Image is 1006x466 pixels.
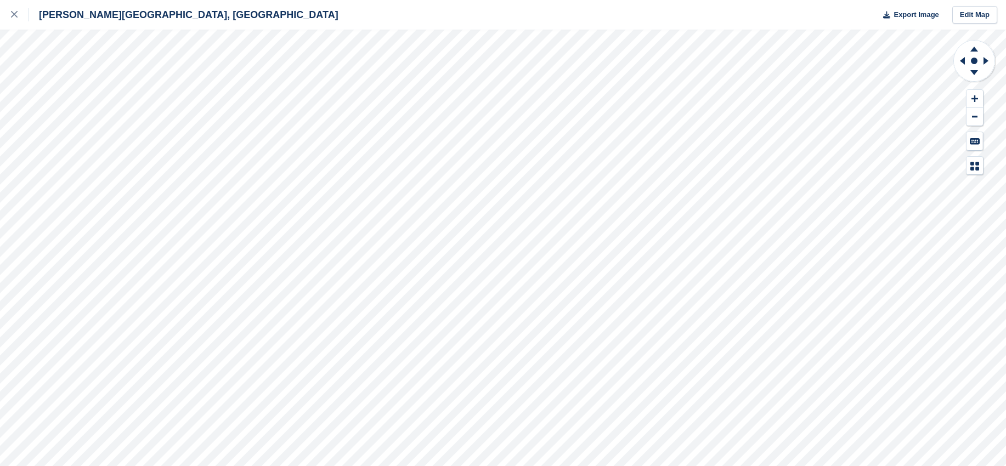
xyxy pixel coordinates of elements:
button: Zoom In [967,90,983,108]
button: Map Legend [967,157,983,175]
span: Export Image [894,9,939,20]
div: [PERSON_NAME][GEOGRAPHIC_DATA], [GEOGRAPHIC_DATA] [29,8,338,21]
button: Export Image [877,6,939,24]
button: Keyboard Shortcuts [967,132,983,150]
button: Zoom Out [967,108,983,126]
a: Edit Map [952,6,997,24]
